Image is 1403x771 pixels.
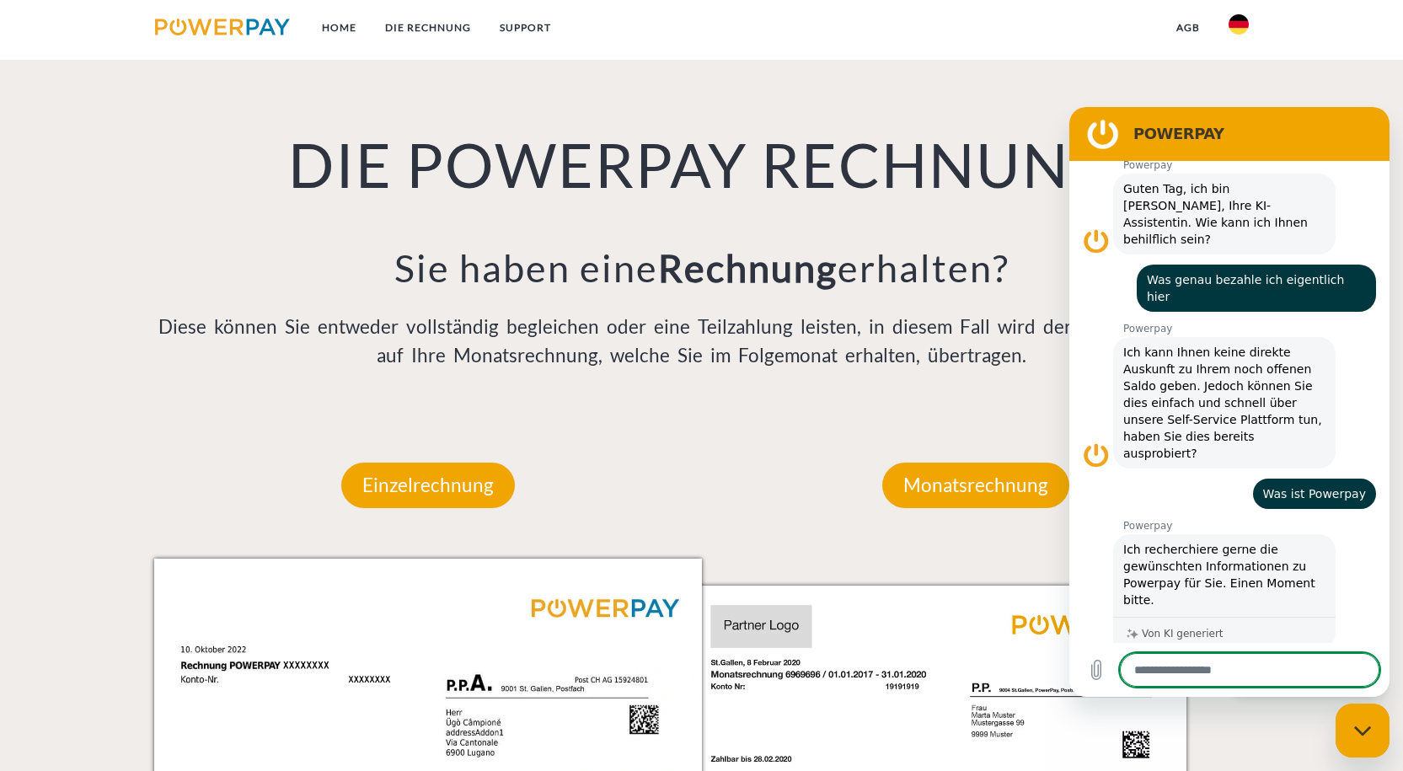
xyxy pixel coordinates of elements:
[882,463,1069,508] p: Monatsrechnung
[1069,107,1390,697] iframe: Messaging-Fenster
[485,13,565,43] a: SUPPORT
[1229,14,1249,35] img: de
[1336,704,1390,758] iframe: Schaltfläche zum Öffnen des Messaging-Fensters, 1 ungelesene Nachricht
[371,13,485,43] a: DIE RECHNUNG
[154,244,1250,292] h3: Sie haben eine erhalten?
[341,463,515,508] p: Einzelrechnung
[155,19,291,35] img: logo-powerpay.svg
[658,245,838,291] b: Rechnung
[1162,13,1214,43] a: agb
[154,313,1250,370] p: Diese können Sie entweder vollständig begleichen oder eine Teilzahlung leisten, in diesem Fall wi...
[154,126,1250,202] h1: DIE POWERPAY RECHNUNG
[308,13,371,43] a: Home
